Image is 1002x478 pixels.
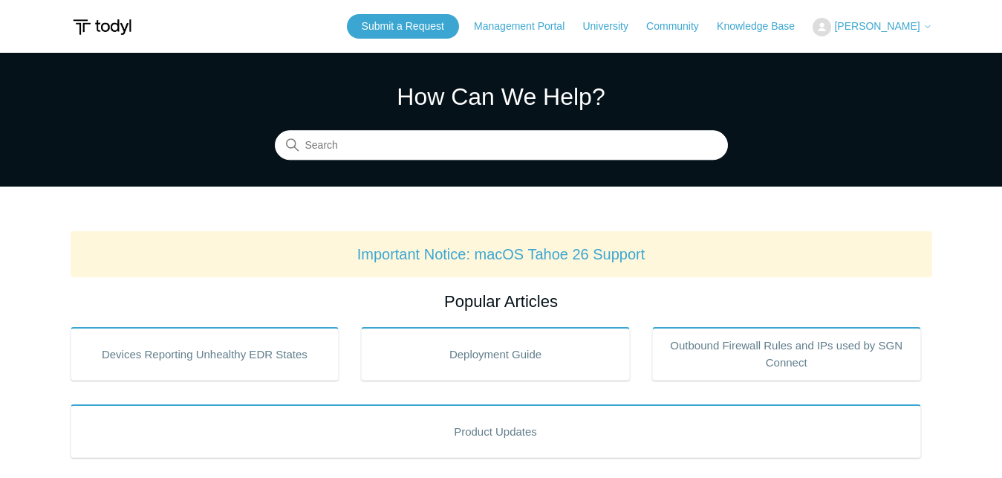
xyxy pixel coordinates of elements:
a: Product Updates [71,404,921,458]
a: Outbound Firewall Rules and IPs used by SGN Connect [652,327,921,381]
a: Submit a Request [347,14,459,39]
span: [PERSON_NAME] [834,20,920,32]
input: Search [275,131,728,161]
h2: Popular Articles [71,289,932,314]
a: Devices Reporting Unhealthy EDR States [71,327,339,381]
img: Todyl Support Center Help Center home page [71,13,134,41]
a: Community [646,19,714,34]
a: Important Notice: macOS Tahoe 26 Support [357,246,645,262]
button: [PERSON_NAME] [813,18,931,36]
a: Knowledge Base [717,19,810,34]
h1: How Can We Help? [275,79,728,114]
a: University [582,19,642,34]
a: Deployment Guide [361,327,630,381]
a: Management Portal [474,19,579,34]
